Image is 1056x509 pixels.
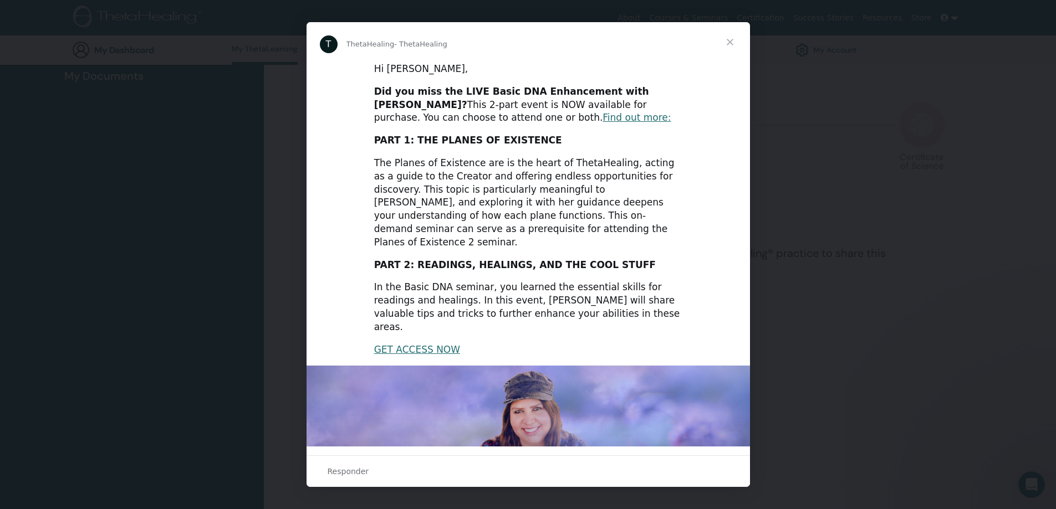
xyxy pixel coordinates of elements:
div: The Planes of Existence are is the heart of ThetaHealing, acting as a guide to the Creator and of... [374,157,682,249]
a: GET ACCESS NOW [374,344,460,355]
b: PART 1: THE PLANES OF EXISTENCE [374,135,562,146]
div: Abrir conversa e responder [307,455,750,487]
span: Responder [328,464,369,479]
div: Hi [PERSON_NAME], [374,63,682,76]
span: Fechar [710,22,750,62]
div: This 2-part event is NOW available for purchase. You can choose to attend one or both. [374,85,682,125]
span: - ThetaHealing [394,40,447,48]
span: ThetaHealing [346,40,395,48]
b: PART 2: READINGS, HEALINGS, AND THE COOL STUFF [374,259,656,270]
b: Did you miss the LIVE Basic DNA Enhancement with [PERSON_NAME]? [374,86,649,110]
div: Profile image for ThetaHealing [320,35,338,53]
div: In the Basic DNA seminar, you learned the essential skills for readings and healings. In this eve... [374,281,682,333]
a: Find out more: [603,112,671,123]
